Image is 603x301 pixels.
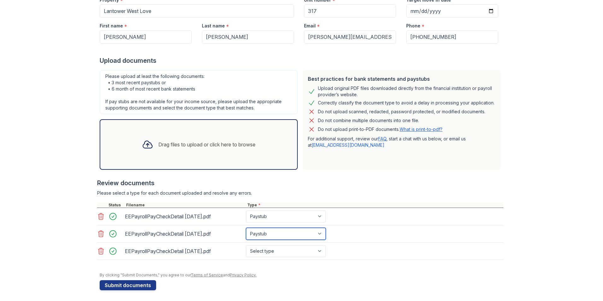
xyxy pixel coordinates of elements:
[125,246,243,256] div: EEPayrollPayCheckDetail [DATE].pdf
[246,203,503,208] div: Type
[125,229,243,239] div: EEPayrollPayCheckDetail [DATE].pdf
[312,142,384,148] a: [EMAIL_ADDRESS][DOMAIN_NAME]
[100,70,298,114] div: Please upload at least the following documents: • 3 most recent paystubs or • 6 month of most rec...
[107,203,125,208] div: Status
[97,179,503,187] div: Review documents
[318,117,419,124] div: Do not combine multiple documents into one file.
[318,99,495,107] div: Correctly classify the document type to avoid a delay in processing your application.
[100,56,503,65] div: Upload documents
[230,273,256,277] a: Privacy Policy.
[100,23,123,29] label: First name
[158,141,255,148] div: Drag files to upload or click here to browse
[125,203,246,208] div: Filename
[400,127,442,132] a: What is print-to-pdf?
[318,126,442,133] p: Do not upload print-to-PDF documents.
[125,211,243,221] div: EEPayrollPayCheckDetail [DATE].pdf
[191,273,223,277] a: Terms of Service
[378,136,386,141] a: FAQ
[202,23,225,29] label: Last name
[304,23,316,29] label: Email
[100,273,503,278] div: By clicking "Submit Documents," you agree to our and
[406,23,420,29] label: Phone
[308,75,496,83] div: Best practices for bank statements and paystubs
[100,280,156,290] button: Submit documents
[318,108,485,115] div: Do not upload scanned, redacted, password protected, or modified documents.
[97,190,503,196] div: Please select a type for each document uploaded and resolve any errors.
[318,85,496,98] div: Upload original PDF files downloaded directly from the financial institution or payroll provider’...
[308,136,496,148] p: For additional support, review our , start a chat with us below, or email us at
